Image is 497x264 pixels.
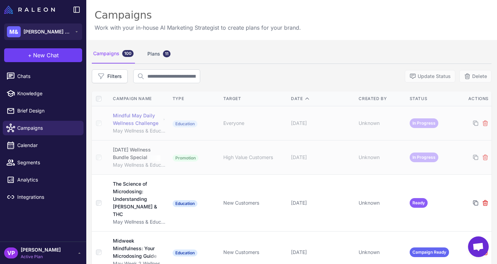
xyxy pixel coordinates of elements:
[410,247,449,257] span: Campaign Ready
[291,248,353,256] div: [DATE]
[173,120,197,127] span: Education
[3,121,84,135] a: Campaigns
[410,198,428,208] span: Ready
[173,200,197,207] span: Education
[3,86,84,101] a: Knowledge
[113,218,166,226] div: May Wellness & Education Series
[359,96,404,102] div: Created By
[359,248,404,256] div: Unknown
[405,70,455,82] button: Update Status
[223,248,285,256] div: New Customers
[21,254,61,260] span: Active Plan
[17,159,78,166] span: Segments
[17,107,78,115] span: Brief Design
[3,173,84,187] a: Analytics
[17,176,78,184] span: Analytics
[291,119,353,127] div: [DATE]
[410,153,438,162] span: In Progress
[33,51,59,59] span: New Chat
[291,96,353,102] div: Date
[95,8,301,22] div: Campaigns
[17,193,78,201] span: Integrations
[17,72,78,80] span: Chats
[113,146,160,161] div: [DATE] Wellness Bundle Special
[3,69,84,84] a: Chats
[113,237,162,260] div: Midweek Mindfulness: Your Microdosing Guide
[223,96,285,102] div: Target
[4,23,82,40] button: M&[PERSON_NAME] & [PERSON_NAME]
[173,155,198,162] span: Promotion
[92,69,128,83] button: Filters
[4,6,58,14] a: Raleon Logo
[3,104,84,118] a: Brief Design
[17,90,78,97] span: Knowledge
[359,154,404,161] div: Unknown
[122,50,134,57] div: 100
[173,96,218,102] div: Type
[95,23,301,32] p: Work with your in-house AI Marketing Strategist to create plans for your brand.
[3,155,84,170] a: Segments
[17,124,78,132] span: Campaigns
[23,28,72,36] span: [PERSON_NAME] & [PERSON_NAME]
[410,96,455,102] div: Status
[113,96,166,102] div: Campaign Name
[113,161,166,169] div: May Wellness & Education Series
[28,51,32,59] span: +
[113,112,161,127] div: Mindful May Daily Wellness Challenge
[223,199,285,207] div: New Customers
[173,250,197,256] span: Education
[4,48,82,62] button: +New Chat
[146,44,172,63] div: Plans
[291,154,353,161] div: [DATE]
[3,190,84,204] a: Integrations
[458,91,491,106] th: Actions
[291,199,353,207] div: [DATE]
[359,199,404,207] div: Unknown
[410,118,438,128] span: In Progress
[17,141,78,149] span: Calendar
[7,26,21,37] div: M&
[92,44,135,63] div: Campaigns
[113,180,163,218] div: The Science of Microdosing: Understanding [PERSON_NAME] & THC
[3,138,84,153] a: Calendar
[223,119,285,127] div: Everyone
[4,247,18,258] div: VP
[21,246,61,254] span: [PERSON_NAME]
[223,154,285,161] div: High Value Customers
[163,50,170,57] div: 11
[459,70,491,82] button: Delete
[359,119,404,127] div: Unknown
[468,236,489,257] div: Open chat
[113,127,166,135] div: May Wellness & Education Series
[4,6,55,14] img: Raleon Logo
